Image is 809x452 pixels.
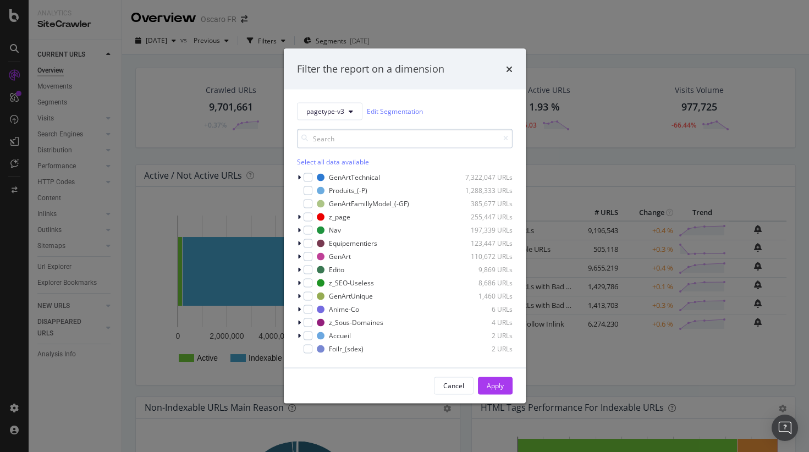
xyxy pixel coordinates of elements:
[329,305,359,314] div: Anime-Co
[459,212,513,222] div: 255,447 URLs
[297,62,444,76] div: Filter the report on a dimension
[284,49,526,404] div: modal
[329,344,364,354] div: Foilr_(sdex)
[297,102,362,120] button: pagetype-v3
[329,318,383,327] div: z_Sous-Domaines
[459,199,513,208] div: 385,677 URLs
[329,265,344,274] div: Edito
[367,106,423,117] a: Edit Segmentation
[459,239,513,248] div: 123,447 URLs
[459,344,513,354] div: 2 URLs
[459,186,513,195] div: 1,288,333 URLs
[329,199,409,208] div: GenArtFamillyModel_(-GF)
[329,252,351,261] div: GenArt
[329,278,374,288] div: z_SEO-Useless
[434,377,474,394] button: Cancel
[329,225,341,235] div: Nav
[459,252,513,261] div: 110,672 URLs
[297,157,513,166] div: Select all data available
[329,173,380,182] div: GenArtTechnical
[329,331,351,340] div: Accueil
[459,305,513,314] div: 6 URLs
[459,173,513,182] div: 7,322,047 URLs
[487,381,504,390] div: Apply
[329,212,350,222] div: z_page
[329,186,367,195] div: Produits_(-P)
[297,129,513,148] input: Search
[506,62,513,76] div: times
[443,381,464,390] div: Cancel
[459,331,513,340] div: 2 URLs
[329,239,377,248] div: Equipementiers
[306,107,344,116] span: pagetype-v3
[459,291,513,301] div: 1,460 URLs
[459,225,513,235] div: 197,339 URLs
[772,415,798,441] div: Open Intercom Messenger
[478,377,513,394] button: Apply
[329,291,373,301] div: GenArtUnique
[459,318,513,327] div: 4 URLs
[459,278,513,288] div: 8,686 URLs
[459,265,513,274] div: 9,869 URLs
